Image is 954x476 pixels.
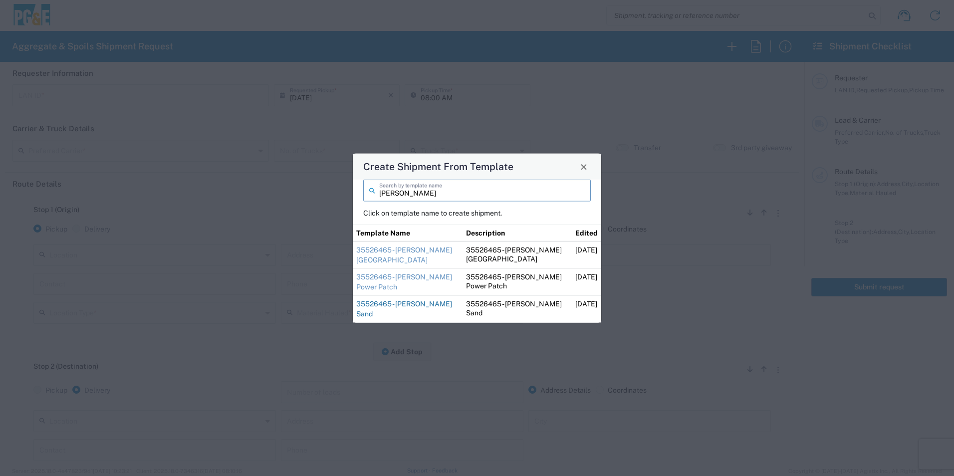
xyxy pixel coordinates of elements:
td: [DATE] [572,241,601,269]
h4: Create Shipment From Template [363,159,513,174]
td: [DATE] [572,296,601,323]
th: Description [463,225,572,241]
td: 35526465 - [PERSON_NAME] [GEOGRAPHIC_DATA] [463,241,572,269]
th: Template Name [353,225,463,241]
td: 35526465 - [PERSON_NAME] Sand [463,296,572,323]
table: Shipment templates [353,225,601,323]
td: [DATE] [572,268,601,295]
a: 35526465 - [PERSON_NAME] Sand [356,300,452,318]
th: Edited [572,225,601,241]
a: 35526465 - [PERSON_NAME] [GEOGRAPHIC_DATA] [356,246,452,264]
td: 35526465 - [PERSON_NAME] Power Patch [463,268,572,295]
button: Close [577,160,591,174]
p: Click on template name to create shipment. [363,209,591,218]
a: 35526465 - [PERSON_NAME] Power Patch [356,273,452,291]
